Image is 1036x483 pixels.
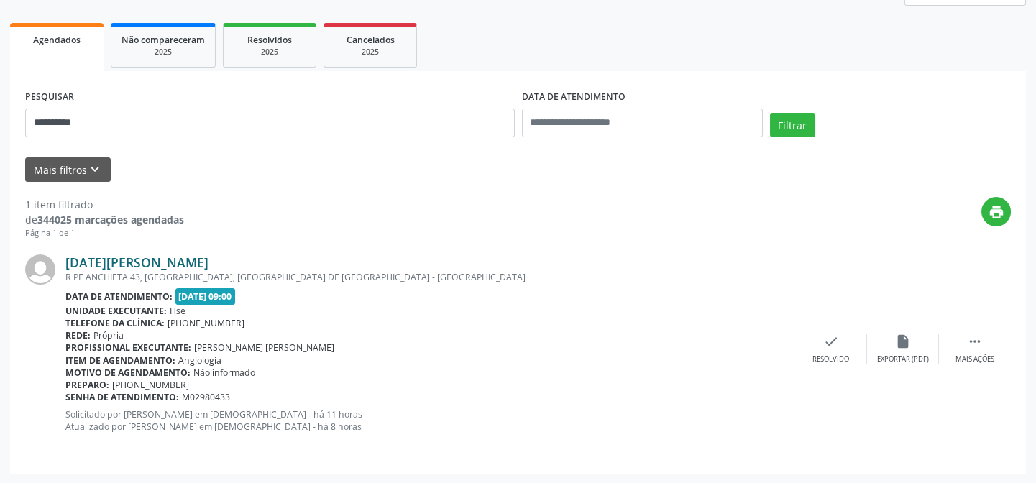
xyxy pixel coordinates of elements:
div: 2025 [334,47,406,57]
span: Própria [93,329,124,341]
span: [PHONE_NUMBER] [112,379,189,391]
span: Cancelados [347,34,395,46]
span: M02980433 [182,391,230,403]
b: Item de agendamento: [65,354,175,367]
button: print [981,197,1011,226]
span: [PHONE_NUMBER] [168,317,244,329]
span: Não informado [193,367,255,379]
b: Unidade executante: [65,305,167,317]
i: insert_drive_file [895,333,911,349]
b: Telefone da clínica: [65,317,165,329]
label: PESQUISAR [25,86,74,109]
b: Senha de atendimento: [65,391,179,403]
i: print [989,204,1004,220]
p: Solicitado por [PERSON_NAME] em [DEMOGRAPHIC_DATA] - há 11 horas Atualizado por [PERSON_NAME] em ... [65,408,795,433]
b: Profissional executante: [65,341,191,354]
button: Filtrar [770,113,815,137]
div: 2025 [234,47,306,57]
div: Página 1 de 1 [25,227,184,239]
div: Exportar (PDF) [877,354,929,364]
div: R PE ANCHIETA 43, [GEOGRAPHIC_DATA], [GEOGRAPHIC_DATA] DE [GEOGRAPHIC_DATA] - [GEOGRAPHIC_DATA] [65,271,795,283]
i:  [967,333,983,349]
span: [DATE] 09:00 [175,288,236,305]
label: DATA DE ATENDIMENTO [522,86,625,109]
span: Não compareceram [122,34,205,46]
a: [DATE][PERSON_NAME] [65,254,208,270]
i: keyboard_arrow_down [87,162,103,178]
b: Data de atendimento: [65,290,173,303]
strong: 344025 marcações agendadas [37,213,184,226]
div: de [25,212,184,227]
span: Angiologia [178,354,221,367]
b: Motivo de agendamento: [65,367,191,379]
div: Resolvido [812,354,849,364]
span: Hse [170,305,185,317]
span: Resolvidos [247,34,292,46]
b: Rede: [65,329,91,341]
img: img [25,254,55,285]
div: 2025 [122,47,205,57]
span: [PERSON_NAME] [PERSON_NAME] [194,341,334,354]
i: check [823,333,839,349]
span: Agendados [33,34,81,46]
b: Preparo: [65,379,109,391]
div: Mais ações [955,354,994,364]
button: Mais filtroskeyboard_arrow_down [25,157,111,183]
div: 1 item filtrado [25,197,184,212]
